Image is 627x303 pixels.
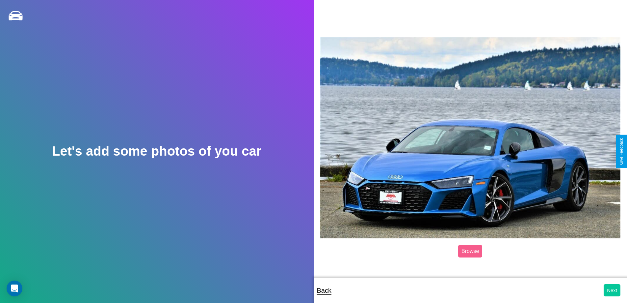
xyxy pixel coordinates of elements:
button: Next [604,284,620,296]
img: posted [320,37,621,239]
div: Open Intercom Messenger [7,281,22,296]
div: Give Feedback [619,138,624,165]
p: Back [317,285,331,296]
h2: Let's add some photos of you car [52,144,261,159]
label: Browse [458,245,482,258]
